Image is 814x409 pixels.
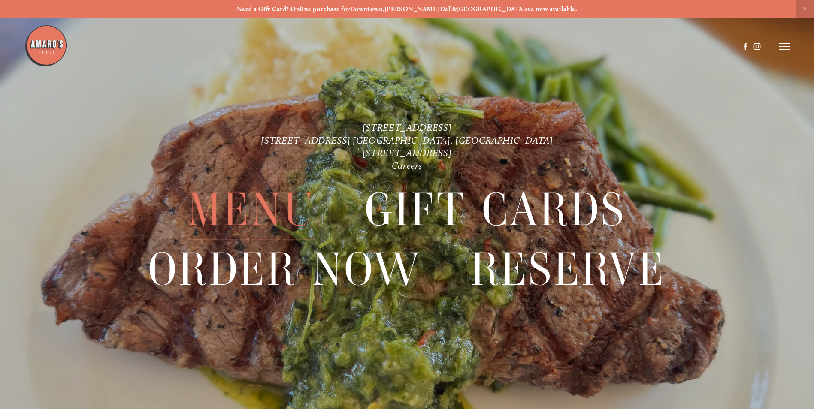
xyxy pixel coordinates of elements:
a: Menu [188,180,316,239]
a: [PERSON_NAME] Dell [385,5,452,13]
a: Careers [392,160,423,171]
a: Reserve [471,240,666,298]
a: Gift Cards [365,180,626,239]
strong: are now available. [525,5,577,13]
a: [STREET_ADDRESS] [363,147,452,159]
a: [GEOGRAPHIC_DATA] [457,5,525,13]
a: [STREET_ADDRESS] [363,122,452,133]
img: Amaro's Table [24,24,67,67]
a: Order Now [148,240,422,298]
strong: Need a Gift Card? Online purchase for [237,5,350,13]
strong: & [452,5,457,13]
a: [STREET_ADDRESS] [GEOGRAPHIC_DATA], [GEOGRAPHIC_DATA] [261,135,553,146]
strong: , [383,5,384,13]
a: Downtown [350,5,383,13]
